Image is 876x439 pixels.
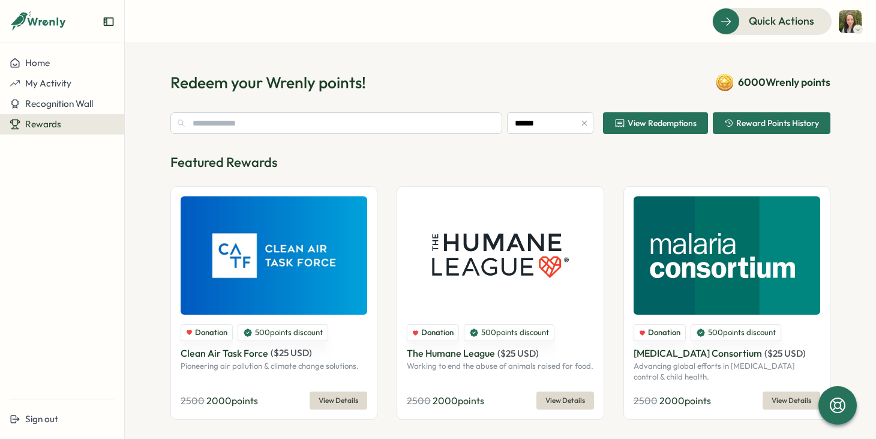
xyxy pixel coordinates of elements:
span: 2000 points [433,395,484,407]
p: Pioneering air pollution & climate change solutions. [181,361,367,372]
button: View Redemptions [603,112,708,134]
span: View Details [545,392,585,409]
span: 2500 [634,395,658,407]
img: Jacqueline Misling [839,10,862,33]
span: ( $ 25 USD ) [764,348,806,359]
span: ( $ 25 USD ) [497,348,539,359]
span: View Details [319,392,358,409]
span: Reward Points History [736,119,819,127]
span: My Activity [25,77,71,89]
span: View Details [772,392,811,409]
span: 2500 [407,395,431,407]
button: Reward Points History [713,112,830,134]
span: 2000 points [206,395,258,407]
img: The Humane League [407,196,593,315]
span: ( $ 25 USD ) [271,347,312,359]
p: The Humane League [407,346,495,361]
div: 500 points discount [464,324,554,341]
span: Home [25,57,50,68]
h1: Redeem your Wrenly points! [170,72,366,93]
span: Rewards [25,118,61,130]
button: View Details [310,392,367,410]
span: Donation [421,327,454,338]
button: Quick Actions [712,8,832,34]
div: 500 points discount [238,324,328,341]
span: Sign out [25,413,58,425]
span: Donation [648,327,680,338]
p: [MEDICAL_DATA] Consortium [634,346,762,361]
span: View Redemptions [628,119,697,127]
p: Advancing global efforts in [MEDICAL_DATA] control & child health. [634,361,820,382]
button: Expand sidebar [103,16,115,28]
span: Donation [195,327,227,338]
span: Recognition Wall [25,98,93,109]
button: View Details [536,392,594,410]
button: View Details [763,392,820,410]
div: 500 points discount [691,324,781,341]
span: Quick Actions [749,13,814,29]
img: Malaria Consortium [634,196,820,315]
p: Clean Air Task Force [181,346,268,361]
p: Featured Rewards [170,153,830,172]
span: 6000 Wrenly points [738,74,830,90]
span: 2500 [181,395,205,407]
img: Clean Air Task Force [181,196,367,315]
p: Working to end the abuse of animals raised for food. [407,361,593,372]
span: 2000 points [659,395,711,407]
